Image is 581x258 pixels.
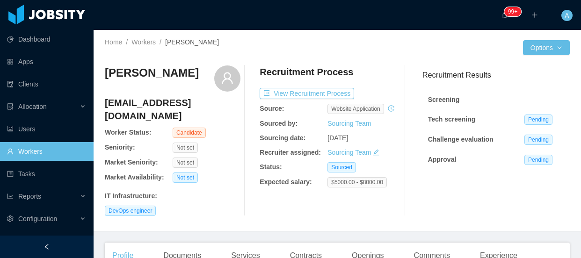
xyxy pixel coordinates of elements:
h3: [PERSON_NAME] [105,65,199,80]
b: IT Infrastructure : [105,192,157,200]
a: Home [105,38,122,46]
b: Sourced by: [260,120,298,127]
span: Candidate [173,128,206,138]
a: Workers [131,38,156,46]
b: Seniority: [105,143,135,151]
a: icon: userWorkers [7,142,86,161]
span: A [565,10,569,21]
span: Configuration [18,215,57,222]
span: DevOps engineer [105,206,156,216]
span: Sourced [327,162,356,172]
b: Market Availability: [105,173,164,181]
b: Source: [260,105,284,112]
span: Not set [173,158,198,168]
span: Pending [524,115,552,125]
span: / [126,38,128,46]
i: icon: line-chart [7,193,14,200]
span: Not set [173,172,198,183]
b: Expected salary: [260,178,312,186]
b: Status: [260,163,282,171]
a: icon: profileTasks [7,165,86,183]
i: icon: solution [7,103,14,110]
b: Sourcing date: [260,134,305,142]
a: Sourcing Team [327,120,371,127]
i: icon: bell [501,12,508,18]
strong: Challenge evaluation [428,136,494,143]
i: icon: edit [373,149,379,156]
span: [DATE] [327,134,348,142]
span: Reports [18,193,41,200]
i: icon: plus [531,12,538,18]
span: Pending [524,135,552,145]
strong: Tech screening [428,115,476,123]
span: [PERSON_NAME] [165,38,219,46]
h4: Recruitment Process [260,65,353,79]
span: website application [327,104,384,114]
i: icon: setting [7,215,14,222]
h3: Recruitment Results [422,69,570,81]
b: Worker Status: [105,129,151,136]
sup: 157 [504,7,521,16]
a: icon: robotUsers [7,120,86,138]
a: icon: auditClients [7,75,86,93]
a: icon: exportView Recruitment Process [260,90,354,97]
span: Not set [173,143,198,153]
i: icon: history [388,105,394,112]
button: icon: exportView Recruitment Process [260,88,354,99]
b: Market Seniority: [105,158,158,166]
a: Sourcing Team [327,149,371,156]
span: / [160,38,161,46]
span: $5000.00 - $8000.00 [327,177,387,187]
h4: [EMAIL_ADDRESS][DOMAIN_NAME] [105,96,240,122]
b: Recruiter assigned: [260,149,321,156]
strong: Screening [428,96,460,103]
a: icon: pie-chartDashboard [7,30,86,49]
button: Optionsicon: down [523,40,570,55]
span: Allocation [18,103,47,110]
strong: Approval [428,156,457,163]
i: icon: user [221,72,234,85]
a: icon: appstoreApps [7,52,86,71]
span: Pending [524,155,552,165]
